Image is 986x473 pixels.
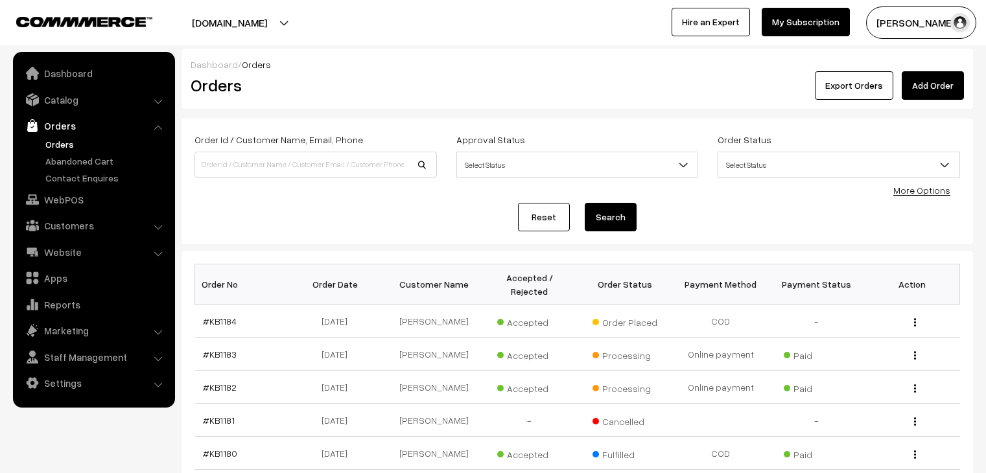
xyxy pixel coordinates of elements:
a: Apps [16,266,170,290]
td: - [769,305,865,338]
a: Dashboard [191,59,238,70]
span: Accepted [497,444,562,461]
td: [PERSON_NAME] [386,404,482,437]
span: Select Status [456,152,699,178]
a: WebPOS [16,188,170,211]
img: Menu [914,384,916,393]
span: Accepted [497,345,562,362]
span: Processing [593,378,657,395]
a: #KB1183 [203,349,237,360]
a: Website [16,240,170,264]
span: Fulfilled [593,444,657,461]
a: Hire an Expert [672,8,750,36]
td: - [769,404,865,437]
span: Paid [784,345,849,362]
label: Approval Status [456,133,525,146]
span: Paid [784,444,849,461]
button: [PERSON_NAME]… [866,6,976,39]
td: [DATE] [290,305,386,338]
button: Search [585,203,637,231]
th: Payment Method [673,264,769,305]
td: [PERSON_NAME] [386,338,482,371]
a: Reports [16,293,170,316]
span: Orders [242,59,271,70]
a: #KB1181 [203,415,235,426]
td: COD [673,437,769,470]
label: Order Status [718,133,771,146]
a: Catalog [16,88,170,111]
td: [DATE] [290,404,386,437]
a: COMMMERCE [16,13,130,29]
td: [DATE] [290,437,386,470]
th: Payment Status [769,264,865,305]
a: Abandoned Cart [42,154,170,168]
td: [DATE] [290,338,386,371]
a: More Options [893,185,950,196]
span: Accepted [497,378,562,395]
img: Menu [914,417,916,426]
div: / [191,58,964,71]
button: [DOMAIN_NAME] [147,6,312,39]
th: Action [864,264,960,305]
span: Processing [593,345,657,362]
a: Orders [16,114,170,137]
th: Order Date [290,264,386,305]
td: Online payment [673,371,769,404]
td: - [482,404,578,437]
img: user [950,13,970,32]
th: Accepted / Rejected [482,264,578,305]
a: Dashboard [16,62,170,85]
td: [PERSON_NAME] [386,437,482,470]
span: Paid [784,378,849,395]
td: [PERSON_NAME] [386,305,482,338]
span: Select Status [457,154,698,176]
a: Add Order [902,71,964,100]
span: Order Placed [593,312,657,329]
a: #KB1184 [203,316,237,327]
img: COMMMERCE [16,17,152,27]
input: Order Id / Customer Name / Customer Email / Customer Phone [194,152,437,178]
td: Online payment [673,338,769,371]
th: Order No [195,264,291,305]
h2: Orders [191,75,436,95]
img: Menu [914,450,916,459]
img: Menu [914,351,916,360]
td: COD [673,305,769,338]
a: #KB1180 [203,448,237,459]
a: Customers [16,214,170,237]
a: Settings [16,371,170,395]
label: Order Id / Customer Name, Email, Phone [194,133,363,146]
span: Select Status [718,152,960,178]
th: Order Status [578,264,674,305]
span: Accepted [497,312,562,329]
img: Menu [914,318,916,327]
span: Cancelled [593,411,657,428]
span: Select Status [718,154,959,176]
a: My Subscription [762,8,850,36]
td: [PERSON_NAME] [386,371,482,404]
a: Marketing [16,319,170,342]
a: Staff Management [16,345,170,369]
td: [DATE] [290,371,386,404]
a: Reset [518,203,570,231]
a: Contact Enquires [42,171,170,185]
th: Customer Name [386,264,482,305]
a: #KB1182 [203,382,237,393]
a: Orders [42,137,170,151]
button: Export Orders [815,71,893,100]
